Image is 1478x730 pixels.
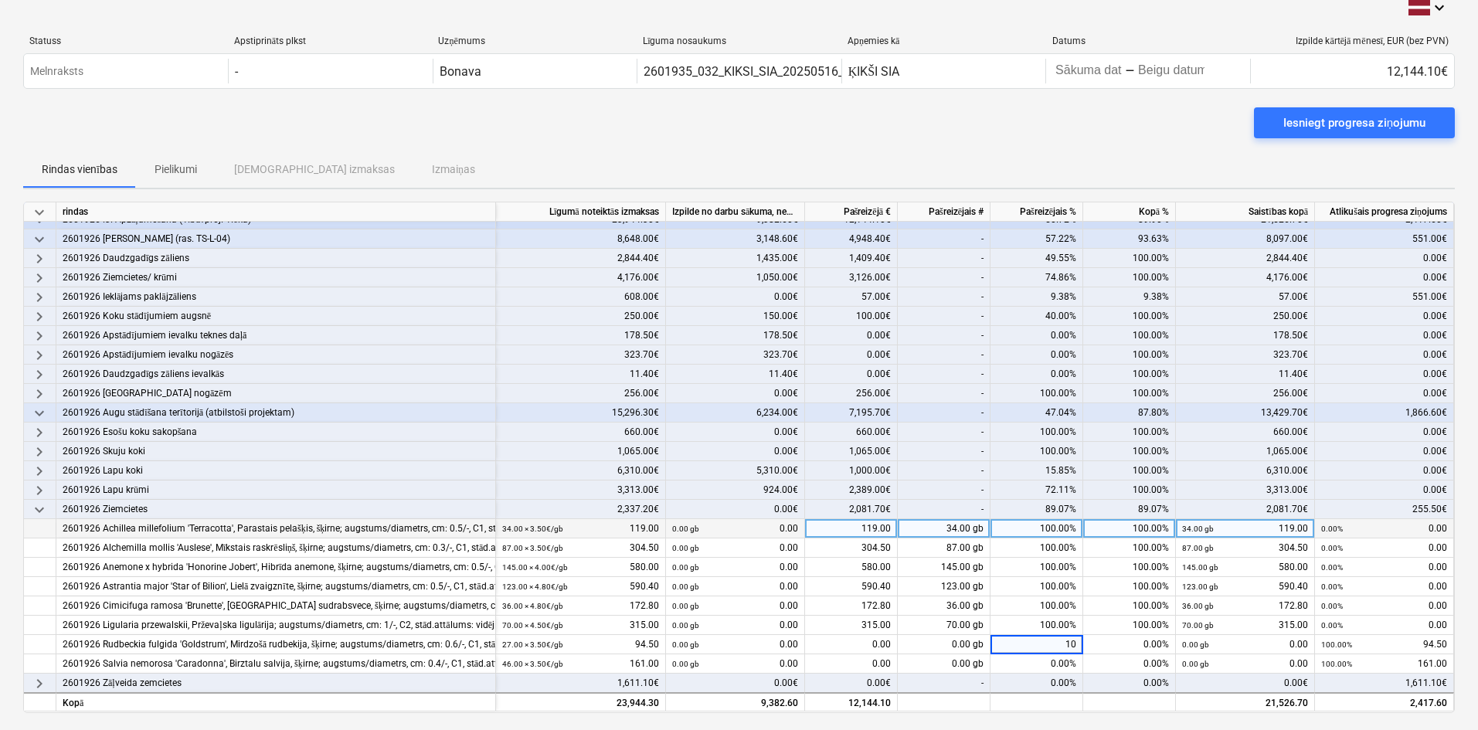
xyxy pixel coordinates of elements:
small: 0.00% [1321,525,1343,533]
div: 0.00 [1321,519,1447,538]
div: 0.00€ [1315,480,1454,500]
small: 34.00 × 3.50€ / gb [502,525,563,533]
div: - [898,500,990,519]
small: 87.00 × 3.50€ / gb [502,544,563,552]
small: 0.00% [1321,563,1343,572]
div: 2601926 Daudzgadīgs zāliens ievalkās [63,365,489,384]
div: 0.00 [672,519,798,538]
span: keyboard_arrow_right [30,674,49,693]
small: 36.00 gb [1182,602,1214,610]
div: 57.22% [990,229,1083,249]
div: 100.00% [1083,461,1176,480]
div: 89.07% [990,500,1083,519]
div: 8,648.00€ [496,229,666,249]
div: 100.00% [1083,249,1176,268]
small: 0.00 gb [672,525,699,533]
span: keyboard_arrow_right [30,365,49,384]
span: keyboard_arrow_right [30,346,49,365]
div: Iesniegt progresa ziņojumu [1283,113,1425,133]
div: 2601926 Lapu koki [63,461,489,480]
div: 100.00% [1083,384,1176,403]
div: 0.00€ [666,500,805,519]
div: 1,409.40€ [805,249,898,268]
small: 0.00% [1321,544,1343,552]
div: 5,310.00€ [666,461,805,480]
div: 1,000.00€ [805,461,898,480]
span: keyboard_arrow_down [30,230,49,249]
div: 0.00€ [1315,384,1454,403]
small: 145.00 gb [1182,563,1218,572]
div: 315.00 [1182,616,1308,635]
div: 1,866.60€ [1315,403,1454,423]
span: keyboard_arrow_right [30,481,49,500]
div: 551.00€ [1315,229,1454,249]
div: 0.00€ [805,326,898,345]
div: 0.00€ [1176,674,1315,693]
div: Atlikušais progresa ziņojums [1315,202,1454,222]
small: 0.00 gb [672,602,699,610]
span: keyboard_arrow_right [30,269,49,287]
div: 2601926 Zāļveida zemcietes [63,674,489,693]
small: 0.00% [1321,602,1343,610]
button: Iesniegt progresa ziņojumu [1254,107,1455,138]
div: 0.00€ [805,345,898,365]
div: 1,065.00€ [496,442,666,461]
div: 100.00% [1083,538,1176,558]
div: 250.00€ [496,307,666,326]
div: 2601926 Koku stādījumiem augsnē [63,307,489,326]
div: 178.50€ [496,326,666,345]
div: 100.00% [990,442,1083,461]
div: 0.00€ [1315,461,1454,480]
div: 172.80 [502,596,659,616]
div: - [898,307,990,326]
div: 100.00% [990,558,1083,577]
div: 13,429.70€ [1176,403,1315,423]
div: 3,148.60€ [666,229,805,249]
div: Bonava [440,64,481,79]
div: 0.00€ [1315,423,1454,442]
div: 57.00€ [1176,287,1315,307]
div: 315.00 [502,616,659,635]
div: 0.00 [672,616,798,635]
div: 100.00% [990,596,1083,616]
div: - [898,461,990,480]
div: 94.50 [502,635,659,654]
div: 3,126.00€ [805,268,898,287]
div: 924.00€ [666,480,805,500]
div: 2,337.20€ [496,500,666,519]
div: Pašreizējais # [898,202,990,222]
div: 3,313.00€ [1176,480,1315,500]
div: 9,382.60 [672,694,798,714]
div: 580.00 [805,558,898,577]
div: Apstiprināts plkst [234,36,426,47]
small: 0.00 gb [672,582,699,591]
div: 590.40 [502,577,659,596]
input: Beigu datums [1135,60,1208,82]
div: 100.00€ [805,307,898,326]
span: keyboard_arrow_right [30,462,49,480]
div: 100.00% [1083,616,1176,635]
div: 0.00 [672,577,798,596]
div: 0.00€ [666,674,805,693]
div: 1,611.10€ [496,674,666,693]
div: 304.50 [805,538,898,558]
div: 100.00% [990,423,1083,442]
div: - [898,345,990,365]
div: Izpilde no darbu sākuma, neskaitot kārtējā mēneša izpildi [666,202,805,222]
div: 6,234.00€ [666,403,805,423]
div: 0.00€ [1315,442,1454,461]
div: 0.00% [1083,674,1176,693]
div: 2601926 Apstādījumiem ievalku teknes daļā [63,326,489,345]
div: 100.00% [1083,480,1176,500]
div: 1,611.10€ [1315,674,1454,693]
small: 100.00% [1321,660,1352,668]
div: 161.00 [1321,654,1447,674]
div: 2601926 Ziemcietes [63,500,489,519]
div: 100.00% [1083,442,1176,461]
div: 304.50 [502,538,659,558]
div: 6,310.00€ [1176,461,1315,480]
div: 0.00% [990,654,1083,674]
div: 178.50€ [666,326,805,345]
p: Rindas vienības [42,161,117,178]
small: 0.00 gb [672,640,699,649]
